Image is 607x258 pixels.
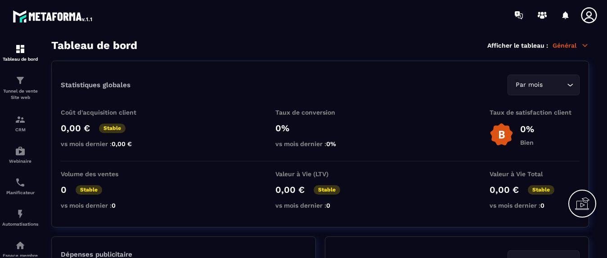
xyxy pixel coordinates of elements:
[2,57,38,62] p: Tableau de bord
[15,240,26,251] img: automations
[76,185,102,195] p: Stable
[2,88,38,101] p: Tunnel de vente Site web
[553,41,589,49] p: Général
[61,202,151,209] p: vs mois dernier :
[490,123,513,147] img: b-badge-o.b3b20ee6.svg
[326,202,330,209] span: 0
[99,124,126,133] p: Stable
[15,146,26,156] img: automations
[61,170,151,178] p: Volume des ventes
[275,140,365,147] p: vs mois dernier :
[2,253,38,258] p: Espace membre
[2,170,38,202] a: schedulerschedulerPlanificateur
[508,75,580,95] div: Search for option
[15,114,26,125] img: formation
[2,190,38,195] p: Planificateur
[2,159,38,164] p: Webinaire
[490,202,580,209] p: vs mois dernier :
[15,177,26,188] img: scheduler
[61,109,151,116] p: Coût d'acquisition client
[275,170,365,178] p: Valeur à Vie (LTV)
[490,109,580,116] p: Taux de satisfaction client
[51,39,137,52] h3: Tableau de bord
[326,140,336,147] span: 0%
[61,184,67,195] p: 0
[520,139,534,146] p: Bien
[314,185,340,195] p: Stable
[490,184,519,195] p: 0,00 €
[520,124,534,134] p: 0%
[15,44,26,54] img: formation
[275,184,305,195] p: 0,00 €
[490,170,580,178] p: Valeur à Vie Total
[2,127,38,132] p: CRM
[540,202,544,209] span: 0
[528,185,554,195] p: Stable
[112,140,132,147] span: 0,00 €
[275,123,365,133] p: 0%
[2,139,38,170] a: automationsautomationsWebinaire
[275,202,365,209] p: vs mois dernier :
[15,75,26,86] img: formation
[2,222,38,227] p: Automatisations
[544,80,565,90] input: Search for option
[2,202,38,233] a: automationsautomationsAutomatisations
[13,8,94,24] img: logo
[61,140,151,147] p: vs mois dernier :
[513,80,544,90] span: Par mois
[2,37,38,68] a: formationformationTableau de bord
[61,81,130,89] p: Statistiques globales
[2,107,38,139] a: formationformationCRM
[2,68,38,107] a: formationformationTunnel de vente Site web
[15,209,26,219] img: automations
[112,202,116,209] span: 0
[487,42,548,49] p: Afficher le tableau :
[61,123,90,133] p: 0,00 €
[275,109,365,116] p: Taux de conversion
